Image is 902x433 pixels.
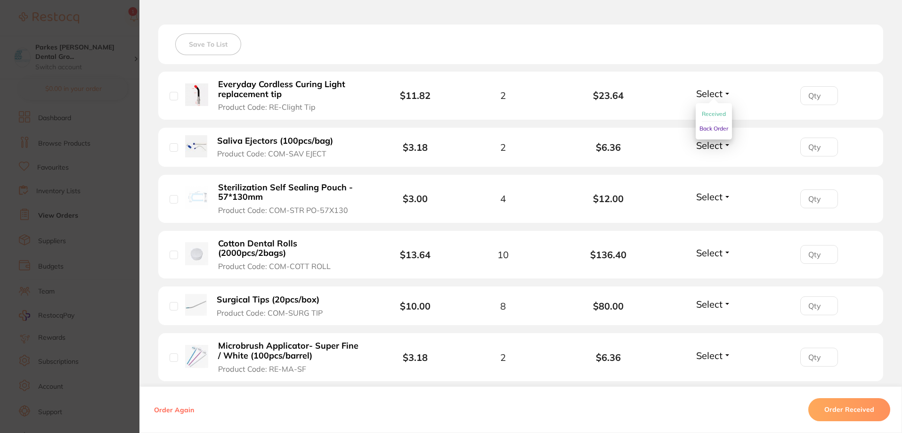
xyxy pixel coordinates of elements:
[215,79,366,112] button: Everyday Cordless Curing Light replacement tip Product Code: RE-Clight Tip
[699,122,728,136] button: Back Order
[556,301,661,311] b: $80.00
[215,341,366,374] button: Microbrush Applicator- Super Fine / White (100pcs/barrel) Product Code: RE-MA-SF
[500,90,506,101] span: 2
[702,107,726,122] button: Received
[218,365,306,373] span: Product Code: RE-MA-SF
[693,247,734,259] button: Select
[800,245,838,264] input: Qty
[693,298,734,310] button: Select
[699,125,728,132] span: Back Order
[556,193,661,204] b: $12.00
[214,136,344,159] button: Saliva Ejectors (100pcs/bag) Product Code: COM-SAV EJECT
[217,295,319,305] b: Surgical Tips (20pcs/box)
[215,238,366,271] button: Cotton Dental Rolls (2000pcs/2bags) Product Code: COM-COTT ROLL
[400,90,431,101] b: $11.82
[403,351,428,363] b: $3.18
[500,352,506,363] span: 2
[218,183,364,202] b: Sterilization Self Sealing Pouch - 57*130mm
[696,139,723,151] span: Select
[800,296,838,315] input: Qty
[403,141,428,153] b: $3.18
[556,142,661,153] b: $6.36
[808,399,890,421] button: Order Received
[400,300,431,312] b: $10.00
[400,249,431,261] b: $13.64
[702,110,726,117] span: Received
[497,249,509,260] span: 10
[500,142,506,153] span: 2
[218,262,331,270] span: Product Code: COM-COTT ROLL
[556,352,661,363] b: $6.36
[218,341,364,360] b: Microbrush Applicator- Super Fine / White (100pcs/barrel)
[500,301,506,311] span: 8
[556,249,661,260] b: $136.40
[218,80,364,99] b: Everyday Cordless Curing Light replacement tip
[403,193,428,204] b: $3.00
[217,309,323,317] span: Product Code: COM-SURG TIP
[214,294,334,318] button: Surgical Tips (20pcs/box) Product Code: COM-SURG TIP
[218,103,316,111] span: Product Code: RE-Clight Tip
[185,186,208,209] img: Sterilization Self Sealing Pouch - 57*130mm
[218,239,364,258] b: Cotton Dental Rolls (2000pcs/2bags)
[185,294,207,316] img: Surgical Tips (20pcs/box)
[696,191,723,203] span: Select
[693,88,734,99] button: Select
[800,86,838,105] input: Qty
[215,182,366,215] button: Sterilization Self Sealing Pouch - 57*130mm Product Code: COM-STR PO-57X130
[696,247,723,259] span: Select
[696,350,723,361] span: Select
[800,138,838,156] input: Qty
[693,350,734,361] button: Select
[218,206,348,214] span: Product Code: COM-STR PO-57X130
[185,83,208,106] img: Everyday Cordless Curing Light replacement tip
[693,139,734,151] button: Select
[151,406,197,414] button: Order Again
[800,189,838,208] input: Qty
[556,90,661,101] b: $23.64
[696,298,723,310] span: Select
[185,345,208,368] img: Microbrush Applicator- Super Fine / White (100pcs/barrel)
[185,135,207,157] img: Saliva Ejectors (100pcs/bag)
[500,193,506,204] span: 4
[217,149,326,158] span: Product Code: COM-SAV EJECT
[693,191,734,203] button: Select
[696,88,723,99] span: Select
[175,33,241,55] button: Save To List
[185,242,208,265] img: Cotton Dental Rolls (2000pcs/2bags)
[217,136,333,146] b: Saliva Ejectors (100pcs/bag)
[800,348,838,367] input: Qty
